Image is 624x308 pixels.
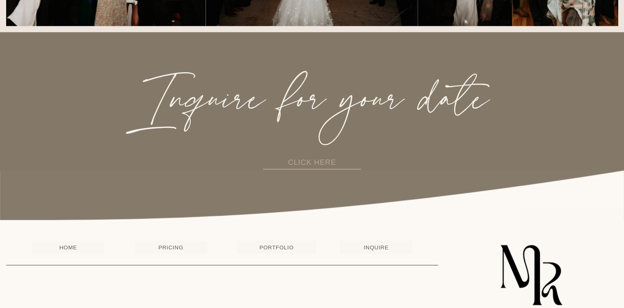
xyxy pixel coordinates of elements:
a: HOME [32,241,105,254]
h3: Inquire for your date [135,68,489,136]
a: PRICING [135,241,207,254]
a: INQUIRE [340,241,413,254]
a: CLICK HERE [263,157,361,170]
a: PORTFOLIO [237,241,315,254]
